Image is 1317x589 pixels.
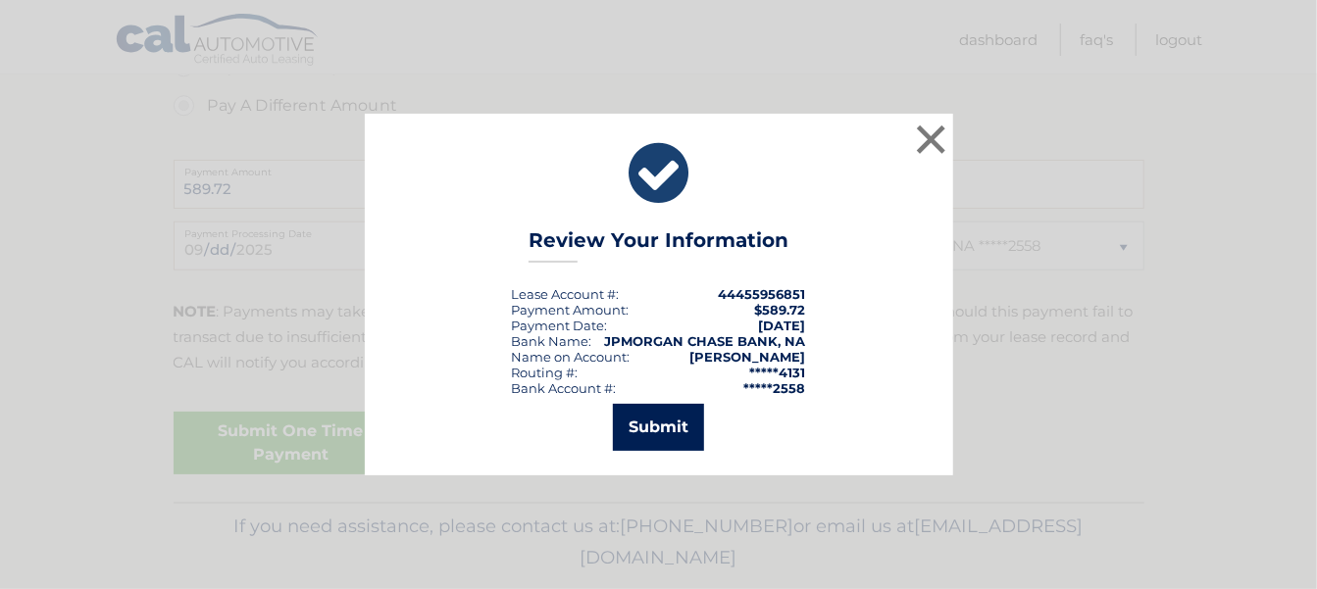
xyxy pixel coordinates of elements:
[512,365,579,380] div: Routing #:
[529,228,788,263] h3: Review Your Information
[605,333,806,349] strong: JPMORGAN CHASE BANK, NA
[512,286,620,302] div: Lease Account #:
[912,120,951,159] button: ×
[512,318,605,333] span: Payment Date
[512,302,630,318] div: Payment Amount:
[512,333,592,349] div: Bank Name:
[719,286,806,302] strong: 44455956851
[512,380,617,396] div: Bank Account #:
[512,318,608,333] div: :
[759,318,806,333] span: [DATE]
[613,404,704,451] button: Submit
[755,302,806,318] span: $589.72
[512,349,631,365] div: Name on Account:
[690,349,806,365] strong: [PERSON_NAME]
